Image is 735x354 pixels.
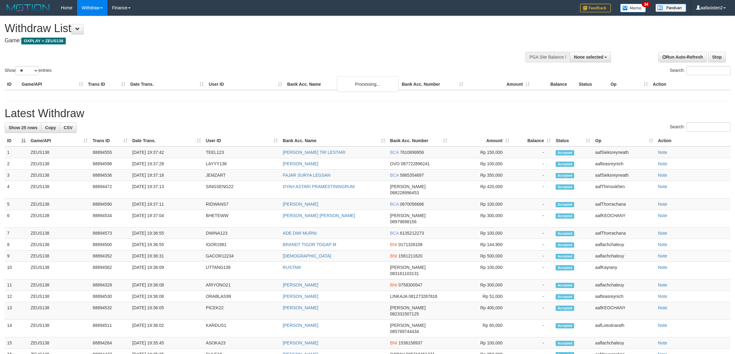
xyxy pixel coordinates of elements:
td: 14 [5,320,28,337]
td: Rp 60,000 [450,320,512,337]
td: PICEK22 [203,302,280,320]
td: - [512,337,553,349]
th: User ID [206,79,285,90]
td: ZEUS138 [28,239,90,250]
input: Search: [687,66,730,75]
span: Copy 087722896241 to clipboard [401,161,430,166]
td: [DATE] 19:36:02 [130,320,203,337]
td: 4 [5,181,28,199]
th: Op: activate to sort column ascending [593,135,655,146]
td: - [512,239,553,250]
td: ORABLAS99 [203,291,280,302]
span: Copy [45,125,56,130]
span: [PERSON_NAME] [390,323,426,328]
a: [PERSON_NAME] [283,161,318,166]
th: Action [650,79,730,90]
a: BRANDT TIGOR TOGAP M [283,242,336,247]
span: Accepted [556,265,574,270]
td: [DATE] 19:37:13 [130,181,203,199]
td: BHETEWW [203,210,280,228]
th: ID [5,79,19,90]
span: Copy 088228996453 to clipboard [390,190,419,195]
td: 88894472 [90,181,130,199]
a: [PERSON_NAME] [PERSON_NAME] [283,213,355,218]
td: Rp 150,000 [450,146,512,158]
span: None selected [574,55,603,60]
span: Accepted [556,341,574,346]
td: Rp 100,000 [450,158,512,170]
a: Note [658,242,667,247]
a: Note [658,282,667,287]
th: Amount: activate to sort column ascending [450,135,512,146]
th: Game/API: activate to sort column ascending [28,135,90,146]
td: - [512,279,553,291]
td: LAYYY138 [203,158,280,170]
a: [DEMOGRAPHIC_DATA] [283,253,331,258]
td: 88894329 [90,279,130,291]
td: 88894500 [90,239,130,250]
td: aafSieksreyneath [593,146,655,158]
a: Note [658,340,667,345]
td: 88894590 [90,199,130,210]
td: Rp 100,000 [450,228,512,239]
span: [PERSON_NAME] [390,213,426,218]
td: Rp 300,000 [450,210,512,228]
th: Balance [532,79,576,90]
th: Bank Acc. Name: activate to sort column ascending [280,135,387,146]
td: 88894352 [90,250,130,262]
td: ZEUS138 [28,181,90,199]
td: - [512,250,553,262]
td: DWINA123 [203,228,280,239]
span: BNI [390,340,397,345]
select: Showentries [15,66,39,75]
span: Copy 0171326108 to clipboard [399,242,423,247]
td: 15 [5,337,28,349]
span: Accepted [556,306,574,311]
a: Show 25 rows [5,122,41,133]
span: [PERSON_NAME] [390,305,426,310]
td: [DATE] 19:37:28 [130,158,203,170]
a: FAJAR SURYA LEGSAN [283,173,330,178]
td: - [512,302,553,320]
span: Accepted [556,283,574,288]
td: - [512,199,553,210]
td: UTTANG138 [203,262,280,279]
td: - [512,181,553,199]
th: Balance: activate to sort column ascending [512,135,553,146]
th: Bank Acc. Name [285,79,399,90]
span: Accepted [556,231,574,236]
td: [DATE] 19:36:55 [130,228,203,239]
td: [DATE] 19:35:45 [130,337,203,349]
td: [DATE] 19:37:42 [130,146,203,158]
a: [PERSON_NAME] [283,294,318,299]
td: aaflachchaleuy [593,250,655,262]
a: [PERSON_NAME] [283,202,318,207]
h1: Withdraw List [5,22,484,35]
span: Accepted [556,254,574,259]
td: ZEUS138 [28,199,90,210]
th: ID: activate to sort column descending [5,135,28,146]
span: 34 [642,2,650,7]
th: Bank Acc. Number: activate to sort column ascending [388,135,450,146]
span: Accepted [556,150,574,155]
td: ZEUS138 [28,228,90,239]
td: - [512,291,553,302]
th: Status: activate to sort column ascending [553,135,593,146]
td: [DATE] 19:36:05 [130,302,203,320]
td: 11 [5,279,28,291]
td: Rp 100,000 [450,337,512,349]
td: ZEUS138 [28,250,90,262]
td: Rp 500,000 [450,250,512,262]
td: ASOKA23 [203,337,280,349]
th: Bank Acc. Number [399,79,466,90]
span: BNI [390,282,397,287]
td: 7 [5,228,28,239]
td: aafteasreynich [593,291,655,302]
span: BNI [390,253,397,258]
td: Rp 144,900 [450,239,512,250]
h4: Game: [5,38,484,44]
td: aaflachchaleuy [593,279,655,291]
td: aafKayrany [593,262,655,279]
td: ZEUS138 [28,279,90,291]
span: Copy 1561211620 to clipboard [399,253,423,258]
